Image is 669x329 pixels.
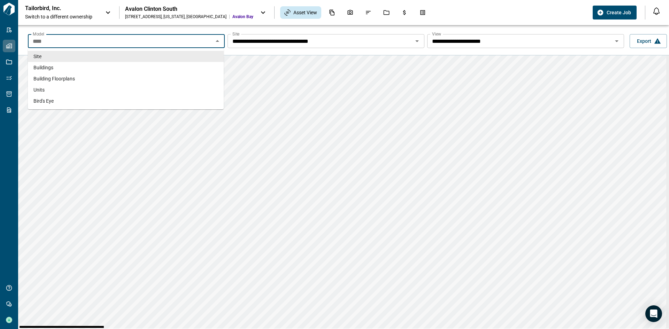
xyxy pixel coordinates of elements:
button: Open [412,36,422,46]
label: Site [232,31,239,37]
div: Issues & Info [361,7,376,18]
span: Buildings [33,64,53,71]
div: [STREET_ADDRESS] , [US_STATE] , [GEOGRAPHIC_DATA] [125,14,226,19]
span: Bird's Eye [33,97,54,104]
span: Site [33,53,41,60]
button: Open notification feed [651,6,662,17]
button: Export [630,34,667,48]
div: Open Intercom Messenger [645,305,662,322]
span: Building Floorplans [33,75,75,82]
label: View [432,31,441,37]
span: Export [637,38,651,45]
button: Close [213,36,222,46]
div: Jobs [379,7,394,18]
button: Create Job [593,6,637,19]
p: Tailorbird, Inc. [25,5,88,12]
div: Photos [343,7,357,18]
span: Units [33,86,45,93]
div: Avalon Clinton South [125,6,253,13]
div: Takeoff Center [415,7,430,18]
button: Open [612,36,622,46]
label: Model [33,31,44,37]
div: Documents [325,7,339,18]
div: Budgets [397,7,412,18]
span: Avalon Bay [232,14,253,19]
span: Asset View [293,9,317,16]
span: Switch to a different ownership [25,13,98,20]
span: Create Job [607,9,631,16]
div: Asset View [280,6,321,19]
